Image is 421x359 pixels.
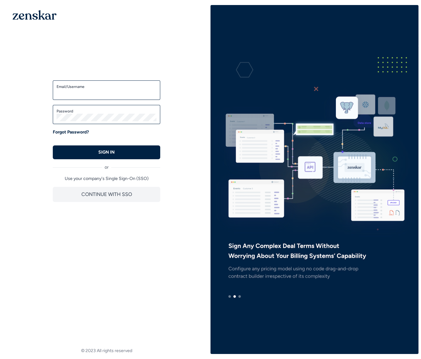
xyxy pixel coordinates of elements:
div: or [53,159,160,171]
img: 1OGAJ2xQqyY4LXKgY66KYq0eOWRCkrZdAb3gUhuVAqdWPZE9SRJmCz+oDMSn4zDLXe31Ii730ItAGKgCKgCCgCikA4Av8PJUP... [13,10,57,20]
footer: © 2023 All rights reserved [3,348,210,354]
button: SIGN IN [53,145,160,159]
p: SIGN IN [98,149,115,155]
label: Email/Username [57,84,156,89]
img: e3ZQAAAMhDCM8y96E9JIIDxLgAABAgQIECBAgAABAgQyAoJA5mpDCRAgQIAAAQIECBAgQIAAAQIECBAgQKAsIAiU37edAAECB... [210,46,418,313]
button: CONTINUE WITH SSO [53,187,160,202]
label: Password [57,109,156,114]
p: Use your company's Single Sign-On (SSO) [53,176,160,182]
a: Forgot Password? [53,129,89,135]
